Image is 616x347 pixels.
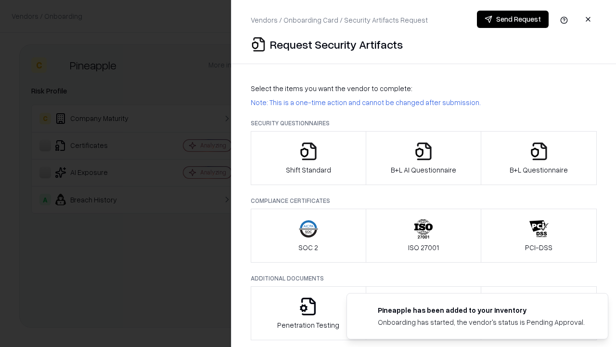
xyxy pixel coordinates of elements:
button: Data Processing Agreement [481,286,597,340]
p: Security Questionnaires [251,119,597,127]
p: Vendors / Onboarding Card / Security Artifacts Request [251,15,428,25]
button: ISO 27001 [366,209,482,263]
p: Select the items you want the vendor to complete: [251,83,597,93]
button: B+L Questionnaire [481,131,597,185]
button: B+L AI Questionnaire [366,131,482,185]
button: Penetration Testing [251,286,366,340]
p: B+L Questionnaire [510,165,568,175]
p: Compliance Certificates [251,197,597,205]
div: Pineapple has been added to your inventory [378,305,585,315]
p: Additional Documents [251,274,597,282]
p: SOC 2 [298,242,318,253]
p: Shift Standard [286,165,331,175]
p: Request Security Artifacts [270,37,403,52]
button: Privacy Policy [366,286,482,340]
button: Send Request [477,11,549,28]
p: PCI-DSS [525,242,552,253]
p: ISO 27001 [408,242,439,253]
button: PCI-DSS [481,209,597,263]
button: Shift Standard [251,131,366,185]
button: SOC 2 [251,209,366,263]
p: Note: This is a one-time action and cannot be changed after submission. [251,97,597,107]
p: Penetration Testing [277,320,339,330]
p: B+L AI Questionnaire [391,165,456,175]
div: Onboarding has started, the vendor's status is Pending Approval. [378,317,585,327]
img: pineappleenergy.com [359,305,370,317]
